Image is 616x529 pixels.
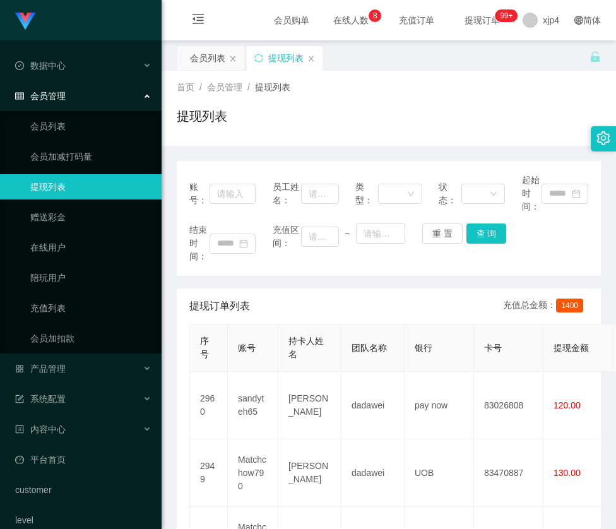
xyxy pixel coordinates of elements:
span: ~ [339,227,356,241]
td: UOB [405,439,474,507]
button: 重 置 [422,223,463,244]
a: 充值列表 [30,295,151,321]
img: logo.9652507e.png [15,13,35,30]
span: 结束时间： [189,223,210,263]
i: 图标: calendar [572,189,581,198]
span: 账号： [189,181,210,207]
td: sandyteh65 [228,372,278,439]
span: 会员管理 [15,91,66,101]
h1: 提现列表 [177,107,227,126]
input: 请输入最小值为 [301,227,339,247]
sup: 8 [369,9,381,22]
td: dadawei [341,372,405,439]
a: 会员列表 [30,114,151,139]
i: 图标: check-circle-o [15,61,24,70]
div: 会员列表 [190,46,225,70]
i: 图标: form [15,395,24,403]
span: 130.00 [554,468,581,478]
td: [PERSON_NAME] [278,372,341,439]
span: 1400 [556,299,583,312]
i: 图标: table [15,92,24,100]
td: Matchchow790 [228,439,278,507]
span: 提现列表 [255,82,290,92]
span: 内容中心 [15,424,66,434]
span: 状态： [439,181,461,207]
i: 图标: close [229,55,237,62]
i: 图标: appstore-o [15,364,24,373]
td: 2949 [190,439,228,507]
a: 赠送彩金 [30,205,151,230]
a: customer [15,477,151,502]
span: 提现金额 [554,343,589,353]
span: 首页 [177,82,194,92]
i: 图标: menu-fold [177,1,220,41]
i: 图标: sync [254,54,263,62]
span: 在线人数 [327,16,375,25]
td: 2960 [190,372,228,439]
sup: 175 [495,9,518,22]
i: 图标: global [574,16,583,25]
span: / [199,82,202,92]
span: 序号 [200,336,209,359]
span: 团队名称 [352,343,387,353]
input: 请输入 [210,184,256,204]
span: 数据中心 [15,61,66,71]
td: [PERSON_NAME] [278,439,341,507]
i: 图标: close [307,55,315,62]
input: 请输入 [301,184,339,204]
i: 图标: down [490,190,497,199]
span: 账号 [238,343,256,353]
a: 提现列表 [30,174,151,199]
div: 充值总金额： [503,299,588,314]
span: 持卡人姓名 [288,336,324,359]
p: 8 [373,9,377,22]
td: 83470887 [474,439,543,507]
span: 系统配置 [15,394,66,404]
span: 起始时间： [522,174,542,213]
span: 类型： [355,181,378,207]
span: 会员管理 [207,82,242,92]
i: 图标: profile [15,425,24,434]
span: / [247,82,250,92]
a: 陪玩用户 [30,265,151,290]
span: 充值区间： [273,223,301,250]
a: 在线用户 [30,235,151,260]
td: pay now [405,372,474,439]
i: 图标: unlock [589,51,601,62]
i: 图标: down [407,190,415,199]
td: dadawei [341,439,405,507]
span: 卡号 [484,343,502,353]
a: 会员加扣款 [30,326,151,351]
i: 图标: setting [596,131,610,145]
span: 提现订单 [458,16,506,25]
a: 会员加减打码量 [30,144,151,169]
input: 请输入最大值为 [356,223,406,244]
i: 图标: calendar [239,239,248,248]
a: 图标: dashboard平台首页 [15,447,151,472]
span: 银行 [415,343,432,353]
td: 83026808 [474,372,543,439]
div: 提现列表 [268,46,304,70]
span: 充值订单 [393,16,441,25]
span: 员工姓名： [273,181,301,207]
span: 120.00 [554,400,581,410]
span: 产品管理 [15,364,66,374]
button: 查 询 [466,223,507,244]
span: 提现订单列表 [189,299,250,314]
